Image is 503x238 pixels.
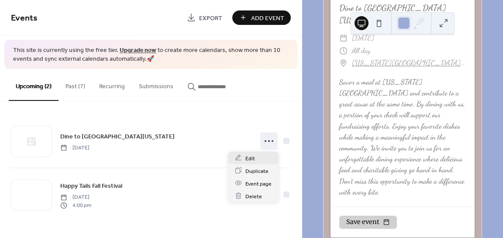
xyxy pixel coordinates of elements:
[132,69,180,100] button: Submissions
[339,32,348,45] div: ​
[60,144,90,152] span: [DATE]
[339,216,397,229] button: Save event
[92,69,132,100] button: Recurring
[59,69,92,100] button: Past (7)
[339,57,348,69] div: ​
[60,193,91,201] span: [DATE]
[331,77,475,198] div: Savor a meal at [US_STATE][GEOGRAPHIC_DATA] and contribute to a great cause at the same time. By ...
[60,131,175,141] a: Dine to [GEOGRAPHIC_DATA][US_STATE]
[13,46,289,63] span: This site is currently using the free tier. to create more calendars, show more than 10 events an...
[199,14,222,23] span: Export
[180,10,229,25] a: Export
[352,45,371,57] span: All day
[245,154,255,163] span: Edit
[245,192,262,201] span: Delete
[232,10,291,25] button: Add Event
[251,14,284,23] span: Add Event
[331,2,475,27] div: Dine to [GEOGRAPHIC_DATA][US_STATE]
[60,182,122,191] span: Happy Tails Fall Festival
[60,181,122,191] a: Happy Tails Fall Festival
[60,201,91,209] span: 4:00 pm
[245,179,272,188] span: Event page
[60,132,175,141] span: Dine to [GEOGRAPHIC_DATA][US_STATE]
[245,166,269,176] span: Duplicate
[352,57,466,69] a: [US_STATE][GEOGRAPHIC_DATA] [GEOGRAPHIC_DATA]
[339,45,348,57] div: ​
[9,69,59,101] button: Upcoming (2)
[11,10,38,27] span: Events
[120,45,156,56] a: Upgrade now
[352,32,374,45] span: [DATE]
